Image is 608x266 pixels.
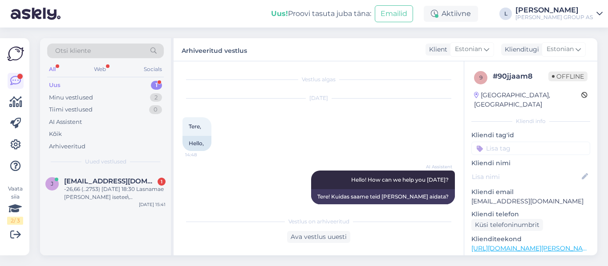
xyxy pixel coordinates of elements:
[185,151,219,158] span: 14:48
[455,44,482,54] span: Estonian
[182,44,247,56] label: Arhiveeritud vestlus
[49,81,61,90] div: Uus
[142,64,164,75] div: Socials
[150,93,162,102] div: 2
[287,231,350,243] div: Ava vestlus uuesti
[149,105,162,114] div: 0
[471,234,590,244] p: Klienditeekond
[472,172,580,182] input: Lisa nimi
[7,45,24,62] img: Askly Logo
[375,5,413,22] button: Emailid
[55,46,91,56] span: Otsi kliente
[499,8,512,20] div: L
[85,158,126,166] span: Uued vestlused
[139,201,166,208] div: [DATE] 15:41
[515,14,593,21] div: [PERSON_NAME] GROUP AS
[49,105,93,114] div: Tiimi vestlused
[493,71,548,82] div: # 90jjaam8
[471,187,590,197] p: Kliendi email
[471,131,590,140] p: Kliendi tag'id
[151,81,162,90] div: 1
[182,136,211,151] div: Hello,
[471,244,594,252] a: [URL][DOMAIN_NAME][PERSON_NAME]
[351,176,449,183] span: Hello! How can we help you [DATE]?
[515,7,603,21] a: [PERSON_NAME][PERSON_NAME] GROUP AS
[471,142,590,155] input: Lisa tag
[47,64,57,75] div: All
[288,218,349,226] span: Vestlus on arhiveeritud
[182,75,455,83] div: Vestlus algas
[64,177,157,185] span: joosep@sumena.ee
[474,91,581,109] div: [GEOGRAPHIC_DATA], [GEOGRAPHIC_DATA]
[182,94,455,102] div: [DATE]
[501,45,539,54] div: Klienditugi
[92,64,108,75] div: Web
[49,118,82,127] div: AI Assistent
[426,45,447,54] div: Klient
[7,217,23,225] div: 2 / 3
[471,197,590,206] p: [EMAIL_ADDRESS][DOMAIN_NAME]
[64,185,166,201] div: -26,66 (..2753) [DATE] 18:30 Lasnamae [PERSON_NAME] isetee\[STREET_ADDRESS]\11415 EST
[189,123,201,130] span: Tere,
[515,7,593,14] div: [PERSON_NAME]
[471,159,590,168] p: Kliendi nimi
[7,185,23,225] div: Vaata siia
[547,44,574,54] span: Estonian
[271,8,371,19] div: Proovi tasuta juba täna:
[419,163,452,170] span: AI Assistent
[49,142,85,151] div: Arhiveeritud
[51,180,53,187] span: j
[479,74,482,81] span: 9
[424,6,478,22] div: Aktiivne
[471,219,543,231] div: Küsi telefoninumbrit
[158,178,166,186] div: 1
[311,189,455,204] div: Tere! Kuidas saame teid [PERSON_NAME] aidata?
[49,93,93,102] div: Minu vestlused
[471,210,590,219] p: Kliendi telefon
[548,71,588,81] span: Offline
[471,117,590,125] div: Kliendi info
[271,9,288,18] b: Uus!
[49,130,62,139] div: Kõik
